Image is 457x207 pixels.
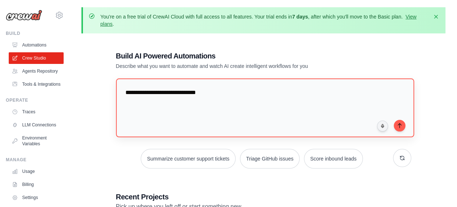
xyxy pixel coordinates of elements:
button: Score inbound leads [304,149,363,169]
a: Billing [9,179,64,190]
a: LLM Connections [9,119,64,131]
h3: Recent Projects [116,192,411,202]
a: Automations [9,39,64,51]
button: Get new suggestions [393,149,411,167]
button: Triage GitHub issues [240,149,300,169]
div: Operate [6,97,64,103]
a: Usage [9,166,64,177]
a: Environment Variables [9,132,64,150]
div: Manage [6,157,64,163]
strong: 7 days [292,14,308,20]
p: You're on a free trial of CrewAI Cloud with full access to all features. Your trial ends in , aft... [100,13,428,28]
a: Agents Repository [9,65,64,77]
a: Tools & Integrations [9,78,64,90]
a: Traces [9,106,64,118]
a: Settings [9,192,64,203]
h1: Build AI Powered Automations [116,51,360,61]
p: Describe what you want to automate and watch AI create intelligent workflows for you [116,62,360,70]
button: Click to speak your automation idea [377,121,388,131]
img: Logo [6,10,42,21]
div: Build [6,31,64,36]
button: Summarize customer support tickets [141,149,235,169]
a: Crew Studio [9,52,64,64]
